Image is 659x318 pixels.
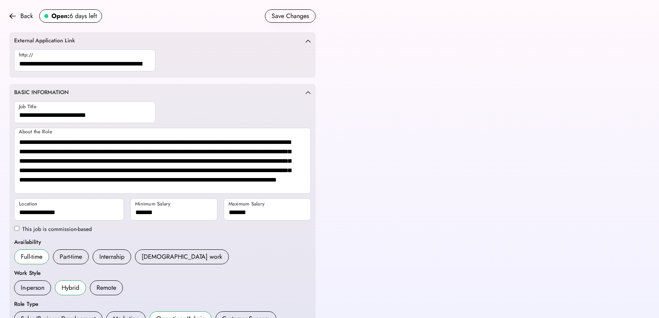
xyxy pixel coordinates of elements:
div: External Application Link [14,37,75,45]
img: arrow-back.svg [9,13,16,19]
strong: Open: [51,11,69,20]
div: Hybrid [62,283,79,293]
div: Full-time [21,252,42,262]
div: Remote [97,283,116,293]
div: BASIC INFORMATION [14,89,69,96]
div: Work Style [14,269,41,277]
div: 6 days left [51,11,97,21]
img: caret-up.svg [305,39,311,43]
div: Back [20,11,33,21]
div: In-person [21,283,44,293]
label: This job is commission-based [22,225,92,233]
div: Internship [99,252,124,262]
div: [DEMOGRAPHIC_DATA] work [142,252,222,262]
img: caret-up.svg [305,91,311,94]
button: Save Changes [265,9,316,23]
div: Availability [14,238,41,246]
div: Role Type [14,300,38,308]
div: Part-time [60,252,82,262]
